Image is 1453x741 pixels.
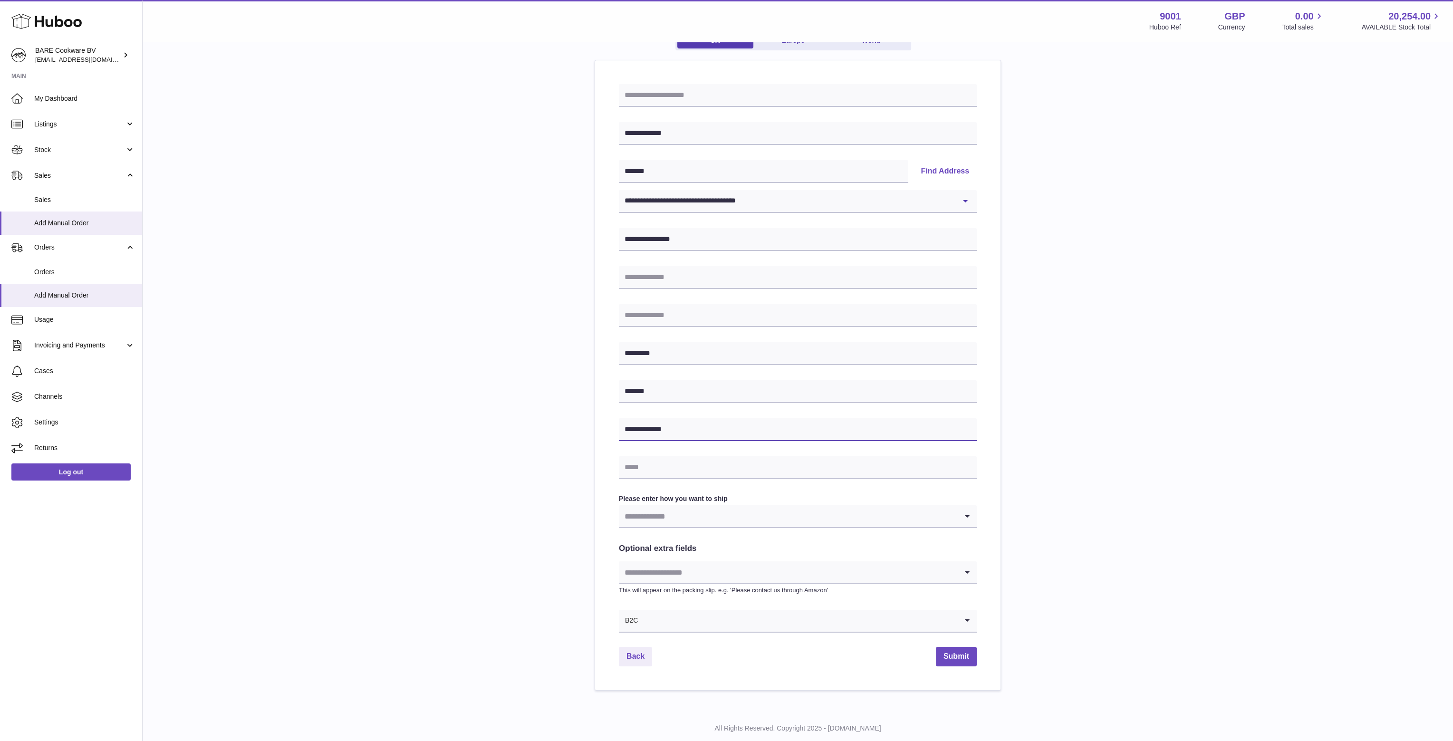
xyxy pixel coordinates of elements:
input: Search for option [638,610,958,632]
span: Sales [34,171,125,180]
span: Add Manual Order [34,219,135,228]
a: 0.00 Total sales [1282,10,1324,32]
a: Log out [11,463,131,481]
span: Settings [34,418,135,427]
button: Submit [936,647,977,666]
div: Search for option [619,505,977,528]
span: B2C [619,610,638,632]
strong: 9001 [1160,10,1181,23]
span: Add Manual Order [34,291,135,300]
span: Listings [34,120,125,129]
span: Invoicing and Payments [34,341,125,350]
p: This will appear on the packing slip. e.g. 'Please contact us through Amazon' [619,586,977,595]
span: Channels [34,392,135,401]
span: Usage [34,315,135,324]
span: Stock [34,145,125,154]
span: 20,254.00 [1388,10,1431,23]
h2: Optional extra fields [619,543,977,554]
span: 0.00 [1295,10,1314,23]
label: Please enter how you want to ship [619,494,977,503]
span: Orders [34,243,125,252]
span: Cases [34,366,135,375]
div: Search for option [619,610,977,633]
div: BARE Cookware BV [35,46,121,64]
span: AVAILABLE Stock Total [1361,23,1442,32]
a: Back [619,647,652,666]
a: 20,254.00 AVAILABLE Stock Total [1361,10,1442,32]
input: Search for option [619,505,958,527]
input: Search for option [619,561,958,583]
span: My Dashboard [34,94,135,103]
img: info@barecookware.com [11,48,26,62]
div: Huboo Ref [1149,23,1181,32]
strong: GBP [1224,10,1245,23]
div: Search for option [619,561,977,584]
p: All Rights Reserved. Copyright 2025 - [DOMAIN_NAME] [150,724,1445,733]
span: Returns [34,443,135,452]
span: Total sales [1282,23,1324,32]
div: Currency [1218,23,1245,32]
button: Find Address [913,160,977,183]
span: [EMAIL_ADDRESS][DOMAIN_NAME] [35,56,140,63]
span: Orders [34,268,135,277]
span: Sales [34,195,135,204]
